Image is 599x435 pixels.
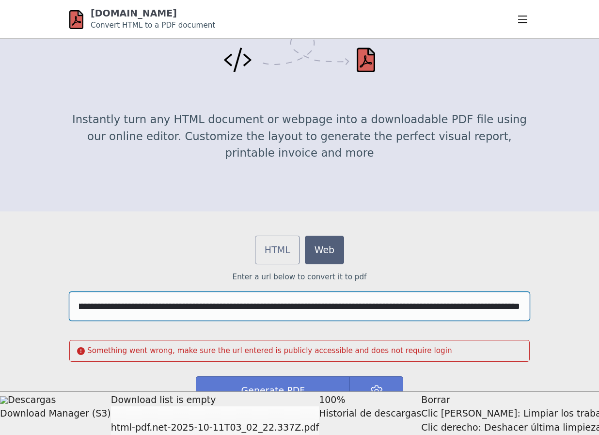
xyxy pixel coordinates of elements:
[196,376,350,405] button: Generate PDF
[69,340,530,362] div: Something went wrong, make sure the url entered is publicly accessible and does not require login
[111,420,319,435] div: html-pdf.net-2025-10-11T03_02_22.337Z.pdf
[255,236,300,264] a: HTML
[319,406,421,420] div: Historial de descargas
[69,111,530,161] p: Instantly turn any HTML document or webpage into a downloadable PDF file using our online editor....
[305,236,344,264] a: Web
[8,394,56,405] span: Descargas
[69,272,530,283] p: Enter a url below to convert it to pdf
[91,21,215,30] small: Convert HTML to a PDF document
[91,8,177,18] a: [DOMAIN_NAME]
[69,9,83,31] img: html-pdf.net
[319,393,421,407] div: 100%
[111,393,319,407] div: Download list is empty
[224,31,375,73] img: Convert HTML to PDF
